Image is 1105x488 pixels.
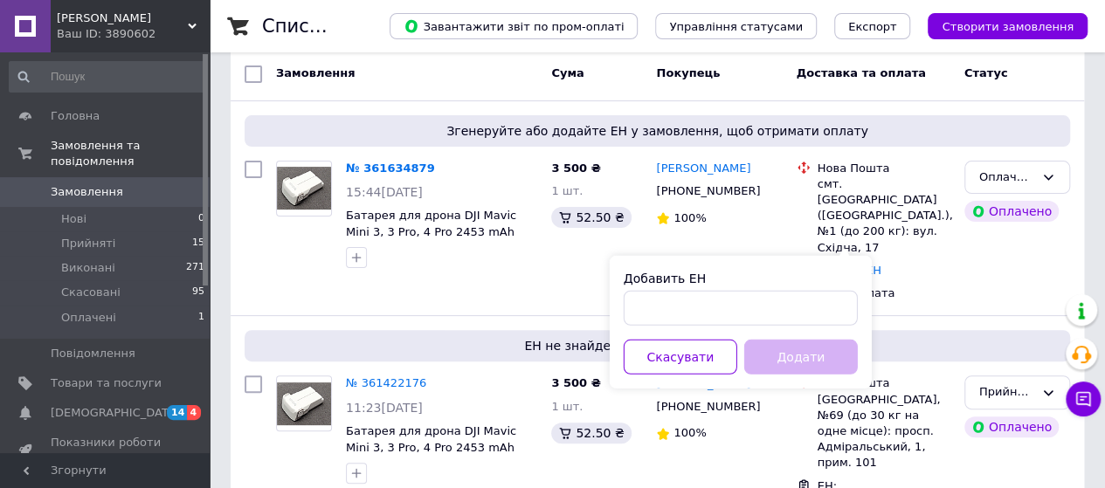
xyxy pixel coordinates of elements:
span: Доставка та оплата [797,66,926,79]
span: Повідомлення [51,346,135,361]
span: Прийняті [61,236,115,251]
button: Скасувати [624,340,737,375]
div: Оплачено [964,201,1059,222]
span: Товари та послуги [51,375,162,391]
div: Прийнято [979,383,1034,402]
div: Нова Пошта [818,161,950,176]
a: № 361634879 [346,162,435,175]
span: Виконані [61,260,115,276]
span: Cума [551,66,584,79]
span: Статус [964,66,1008,79]
span: 15:44[DATE] [346,185,423,199]
span: Нові [61,211,86,227]
span: Згенеруйте або додайте ЕН у замовлення, щоб отримати оплату [252,122,1063,140]
div: 52.50 ₴ [551,207,631,228]
span: ЕН не знайдено, або вона була видалена [252,337,1063,354]
button: Завантажити звіт по пром-оплаті [390,13,638,39]
a: Фото товару [276,375,332,431]
a: [PERSON_NAME] [656,161,750,177]
div: [PHONE_NUMBER] [653,180,763,203]
span: Завантажити звіт по пром-оплаті [404,18,624,34]
button: Створити замовлення [928,13,1088,39]
span: 0 [198,211,204,227]
span: Оплачені [61,310,116,326]
img: Фото товару [277,382,331,425]
div: [PHONE_NUMBER] [653,395,763,418]
a: Батарея для дрона DJI Mavic Mini 3, 3 Pro, 4 Pro 2453 mAh Аккумулятор для мавика [346,209,516,254]
input: Пошук [9,61,206,93]
div: Оплачено [979,168,1034,187]
span: 4 [187,405,201,420]
span: 271 [186,260,204,276]
span: Покупець [656,66,720,79]
span: Експорт [848,20,897,33]
span: Замовлення та повідомлення [51,138,210,169]
span: [DEMOGRAPHIC_DATA] [51,405,180,421]
span: 1 [198,310,204,326]
span: 11:23[DATE] [346,401,423,415]
span: Скасовані [61,285,121,300]
a: Створити замовлення [910,19,1088,32]
div: 52.50 ₴ [551,423,631,443]
span: Головна [51,108,100,124]
span: 95 [192,285,204,300]
span: 15 [192,236,204,251]
label: Добавить ЕН [624,271,706,285]
div: Ваш ID: 3890602 [57,26,210,42]
button: Чат з покупцем [1066,381,1101,416]
div: [GEOGRAPHIC_DATA], №69 (до 30 кг на одне місце): просп. Адміральський, 1, прим. 101 [818,392,950,471]
span: 100% [673,211,706,224]
a: Батарея для дрона DJI Mavic Mini 3, 3 Pro, 4 Pro 2453 mAh Аккумулятор для мавика [346,424,516,470]
span: 3 500 ₴ [551,162,600,175]
div: Оплачено [964,416,1059,437]
div: Нова Пошта [818,375,950,391]
span: Управління статусами [669,20,803,33]
div: смт. [GEOGRAPHIC_DATA] ([GEOGRAPHIC_DATA].), №1 (до 200 кг): вул. Східна, 17 [818,176,950,256]
span: 1 шт. [551,400,583,413]
a: Фото товару [276,161,332,217]
div: Пром-оплата [818,285,950,301]
a: № 361422176 [346,376,426,389]
h1: Список замовлень [262,16,439,37]
span: Створити замовлення [942,20,1074,33]
img: Фото товару [277,167,331,210]
button: Експорт [834,13,911,39]
span: 3 500 ₴ [551,376,600,389]
button: Управління статусами [655,13,817,39]
span: 1 шт. [551,184,583,197]
span: 14 [167,405,187,420]
span: Замовлення [276,66,355,79]
span: Показники роботи компанії [51,435,162,466]
span: Texno Baza [57,10,188,26]
span: Замовлення [51,184,123,200]
span: 100% [673,426,706,439]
